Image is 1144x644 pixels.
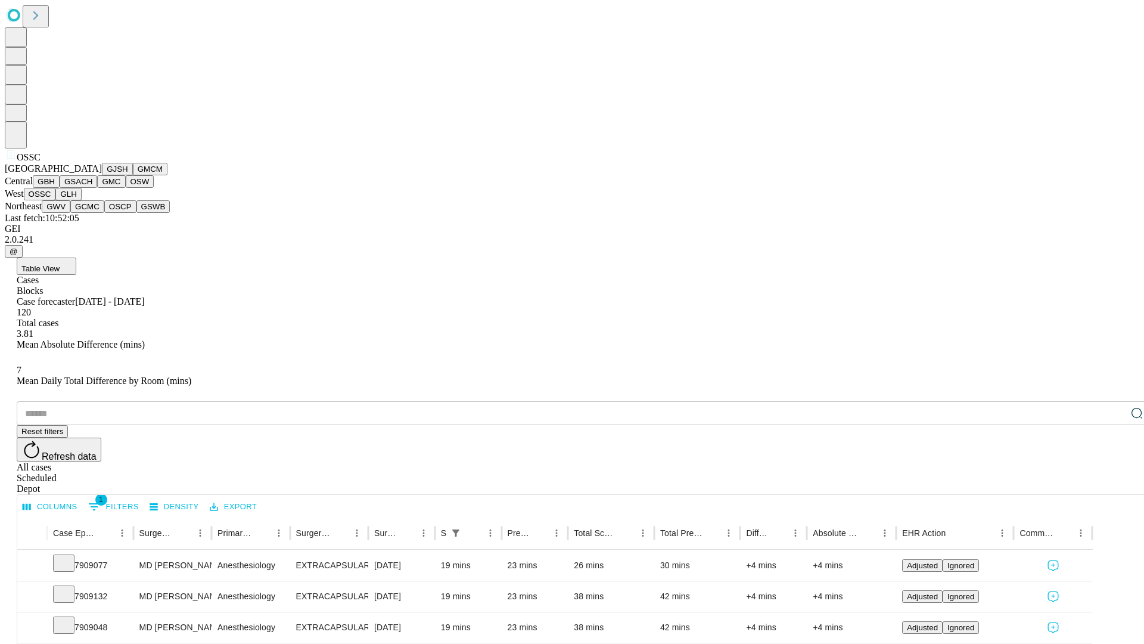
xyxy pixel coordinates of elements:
button: GJSH [102,163,133,175]
span: Case forecaster [17,296,75,306]
button: Reset filters [17,425,68,438]
div: Surgery Date [374,528,397,538]
div: [DATE] [374,581,429,612]
button: @ [5,245,23,258]
div: [DATE] [374,612,429,643]
div: +4 mins [746,581,801,612]
div: Comments [1019,528,1054,538]
div: EXTRACAPSULAR CATARACT REMOVAL WITH [MEDICAL_DATA] [296,550,362,581]
button: GBH [33,175,60,188]
span: Ignored [947,623,974,632]
span: [DATE] - [DATE] [75,296,144,306]
div: Surgeon Name [139,528,174,538]
button: Expand [23,587,41,608]
button: Menu [994,525,1011,541]
span: Total cases [17,318,58,328]
button: Expand [23,618,41,639]
button: GMCM [133,163,167,175]
div: +4 mins [746,612,801,643]
button: Menu [720,525,737,541]
span: Refresh data [42,451,97,462]
div: 7909077 [53,550,128,581]
div: Case Epic Id [53,528,96,538]
div: MD [PERSON_NAME] [PERSON_NAME] Md [139,581,206,612]
span: Central [5,176,33,186]
button: Ignored [943,590,979,603]
button: Ignored [943,621,979,634]
button: Menu [635,525,651,541]
div: Difference [746,528,769,538]
button: Sort [1056,525,1072,541]
div: +4 mins [813,581,890,612]
button: Sort [254,525,271,541]
div: 30 mins [660,550,735,581]
div: Total Scheduled Duration [574,528,617,538]
button: Sort [332,525,349,541]
span: Northeast [5,201,42,211]
div: 7909048 [53,612,128,643]
button: Menu [482,525,499,541]
button: Menu [192,525,209,541]
button: Menu [876,525,893,541]
div: 2.0.241 [5,234,1139,245]
div: 23 mins [508,581,562,612]
button: Table View [17,258,76,275]
button: GCMC [70,200,104,213]
button: GLH [55,188,81,200]
div: 38 mins [574,612,648,643]
div: 23 mins [508,550,562,581]
span: @ [10,247,18,256]
button: Menu [114,525,130,541]
button: Adjusted [902,590,943,603]
span: 120 [17,307,31,317]
span: Adjusted [907,592,938,601]
button: GMC [97,175,125,188]
div: 26 mins [574,550,648,581]
button: Menu [349,525,365,541]
div: Primary Service [217,528,252,538]
button: Menu [787,525,804,541]
button: GSACH [60,175,97,188]
div: EXTRACAPSULAR CATARACT REMOVAL WITH [MEDICAL_DATA] [296,612,362,643]
button: Refresh data [17,438,101,462]
div: Anesthesiology [217,612,284,643]
span: OSSC [17,152,41,162]
div: +4 mins [746,550,801,581]
button: Select columns [20,498,80,516]
div: +4 mins [813,550,890,581]
button: OSW [126,175,154,188]
span: [GEOGRAPHIC_DATA] [5,163,102,174]
div: 19 mins [441,581,496,612]
button: Sort [947,525,963,541]
div: 1 active filter [447,525,464,541]
button: Show filters [447,525,464,541]
button: Menu [415,525,432,541]
span: Adjusted [907,561,938,570]
button: Sort [175,525,192,541]
span: Ignored [947,592,974,601]
div: MD [PERSON_NAME] [PERSON_NAME] Md [139,550,206,581]
div: [DATE] [374,550,429,581]
span: West [5,188,24,199]
div: EXTRACAPSULAR CATARACT REMOVAL WITH [MEDICAL_DATA] [296,581,362,612]
div: Absolute Difference [813,528,859,538]
button: Sort [704,525,720,541]
button: Show filters [85,497,142,516]
span: Adjusted [907,623,938,632]
button: Menu [271,525,287,541]
div: GEI [5,224,1139,234]
div: MD [PERSON_NAME] [PERSON_NAME] Md [139,612,206,643]
button: Sort [618,525,635,541]
button: Sort [770,525,787,541]
button: GWV [42,200,70,213]
div: 23 mins [508,612,562,643]
button: Sort [399,525,415,541]
div: Total Predicted Duration [660,528,703,538]
button: Sort [465,525,482,541]
button: Menu [1072,525,1089,541]
button: Sort [860,525,876,541]
span: Last fetch: 10:52:05 [5,213,79,223]
div: Scheduled In Room Duration [441,528,446,538]
span: 3.81 [17,329,33,339]
div: 19 mins [441,550,496,581]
